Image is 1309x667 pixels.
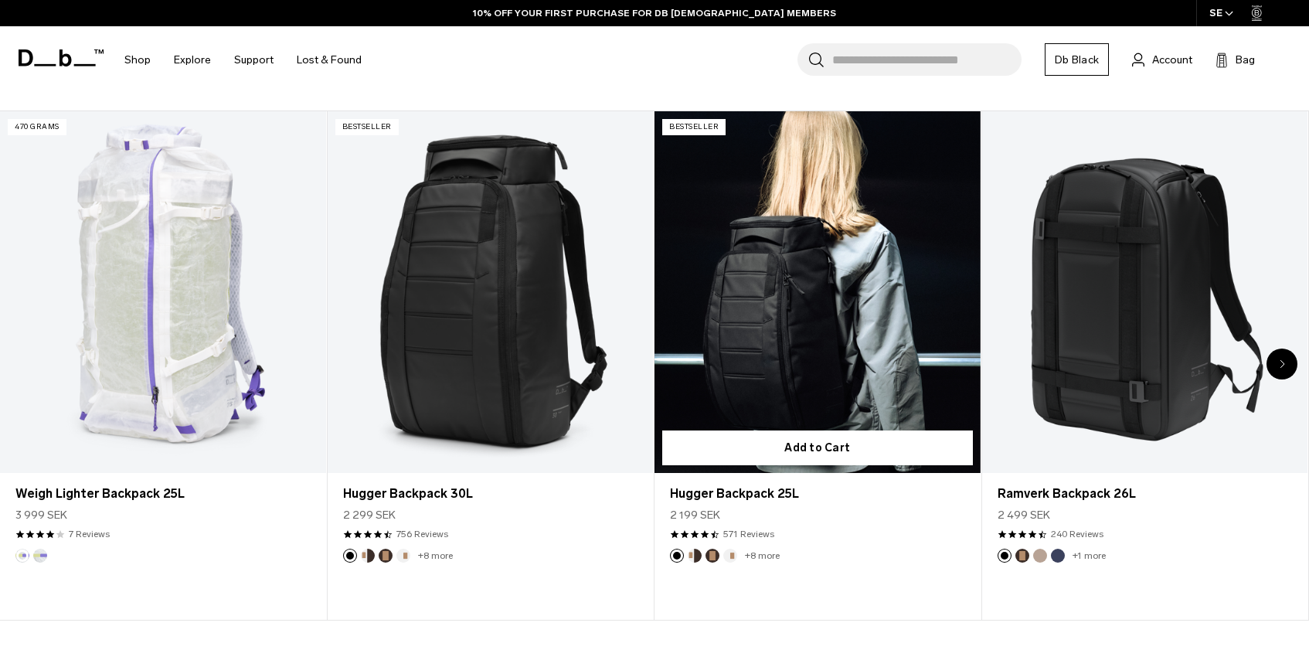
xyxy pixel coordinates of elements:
a: Shop [124,32,151,87]
p: Bestseller [662,119,726,135]
a: Hugger Backpack 30L [328,111,654,473]
button: Blue Hour [1051,549,1065,563]
a: 240 reviews [1051,527,1103,541]
button: Oatmilk [723,549,737,563]
a: Support [234,32,274,87]
nav: Main Navigation [113,26,373,94]
div: 3 / 20 [654,111,982,621]
button: Diffusion [33,549,47,563]
a: 10% OFF YOUR FIRST PURCHASE FOR DB [DEMOGRAPHIC_DATA] MEMBERS [473,6,836,20]
a: Ramverk Backpack 26L [982,111,1308,473]
div: Next slide [1266,349,1297,379]
span: 2 199 SEK [670,507,720,523]
a: Db Black [1045,43,1109,76]
a: Hugger Backpack 25L [654,111,981,473]
span: 2 299 SEK [343,507,396,523]
button: Black Out [670,549,684,563]
span: 3 999 SEK [15,507,67,523]
a: Hugger Backpack 30L [343,485,638,503]
button: Cappuccino [361,549,375,563]
button: Fogbow Beige [1033,549,1047,563]
span: 2 499 SEK [998,507,1050,523]
button: Cappuccino [688,549,702,563]
div: 2 / 20 [328,111,655,621]
a: 756 reviews [396,527,448,541]
button: Black Out [343,549,357,563]
a: Lost & Found [297,32,362,87]
p: Bestseller [335,119,399,135]
span: Account [1152,52,1192,68]
button: Espresso [1015,549,1029,563]
button: Oatmilk [396,549,410,563]
a: +1 more [1073,550,1106,561]
a: Hugger Backpack 25L [670,485,965,503]
p: 470 grams [8,119,66,135]
button: Espresso [379,549,393,563]
button: Espresso [705,549,719,563]
span: Bag [1236,52,1255,68]
button: Bag [1215,50,1255,69]
button: Aurora [15,549,29,563]
a: Account [1132,50,1192,69]
a: Weigh Lighter Backpack 25L [15,485,311,503]
a: +8 more [418,550,453,561]
a: Explore [174,32,211,87]
button: Add to Cart [662,430,973,465]
button: Black Out [998,549,1011,563]
a: Ramverk Backpack 26L [998,485,1293,503]
a: +8 more [745,550,780,561]
a: 7 reviews [69,527,110,541]
a: 571 reviews [723,527,774,541]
